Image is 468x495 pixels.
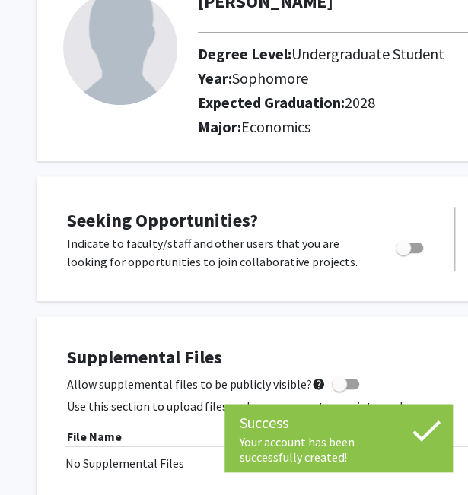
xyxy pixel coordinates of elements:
[67,234,367,271] p: Indicate to faculty/staff and other users that you are looking for opportunities to join collabor...
[312,375,326,393] mat-icon: help
[232,68,308,87] span: Sophomore
[240,434,438,465] div: Your account has been successfully created!
[67,375,326,393] span: Allow supplemental files to be publicly visible?
[11,427,65,484] iframe: Chat
[345,93,375,112] span: 2028
[390,234,431,257] div: Toggle
[291,44,444,63] span: Undergraduate Student
[67,429,122,444] b: File Name
[67,208,258,232] span: Seeking Opportunities?
[241,117,310,136] span: Economics
[240,411,438,434] div: Success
